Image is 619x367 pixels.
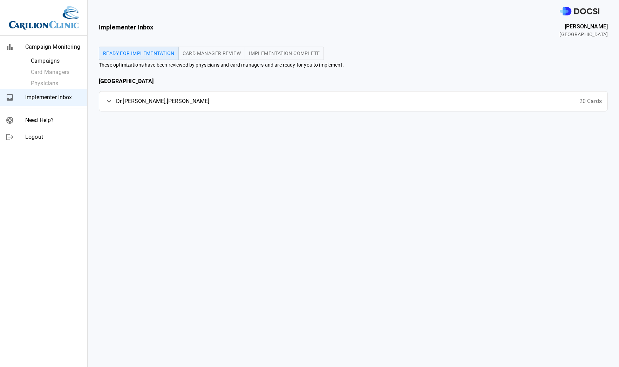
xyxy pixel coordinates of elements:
[559,22,608,31] span: [PERSON_NAME]
[99,61,608,69] span: These optimizations have been reviewed by physicians and card managers and are ready for you to i...
[99,47,179,60] button: Ready for Implementation
[25,43,82,51] span: Campaign Monitoring
[9,6,79,30] img: Site Logo
[183,51,241,56] span: Card Manager Review
[559,31,608,38] span: [GEOGRAPHIC_DATA]
[560,7,599,16] img: DOCSI Logo
[245,47,324,60] button: Implementation Complete
[116,97,210,106] span: Dr. [PERSON_NAME] , [PERSON_NAME]
[25,93,82,102] span: Implementer Inbox
[99,78,154,84] b: [GEOGRAPHIC_DATA]
[249,51,320,56] span: Implementation Complete
[25,133,82,141] span: Logout
[579,97,602,106] span: 20 Cards
[178,47,245,60] button: Card Manager Review
[99,23,154,31] b: Implementer Inbox
[25,116,82,124] span: Need Help?
[103,51,175,56] span: Ready for Implementation
[31,57,82,65] span: Campaigns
